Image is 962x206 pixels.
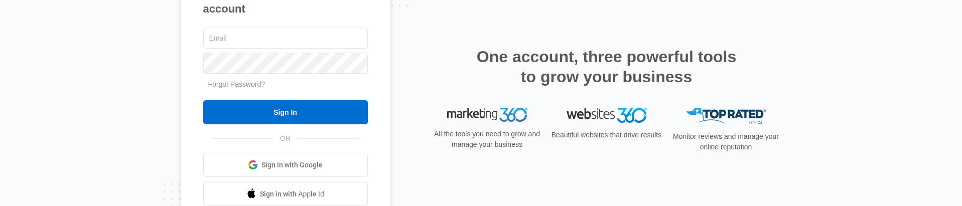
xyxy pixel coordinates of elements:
[551,130,663,140] p: Beautiful websites that drive results
[203,28,368,49] input: Email
[474,47,740,87] h2: One account, three powerful tools to grow your business
[260,189,324,199] span: Sign in with Apple Id
[567,108,647,122] img: Websites 360
[431,129,543,150] p: All the tools you need to grow and manage your business
[203,153,368,177] a: Sign in with Google
[447,108,527,122] img: Marketing 360
[203,182,368,206] a: Sign in with Apple Id
[273,133,298,144] span: OR
[261,160,323,170] span: Sign in with Google
[208,80,265,88] a: Forgot Password?
[670,131,782,152] p: Monitor reviews and manage your online reputation
[686,108,766,124] img: Top Rated Local
[203,100,368,124] input: Sign In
